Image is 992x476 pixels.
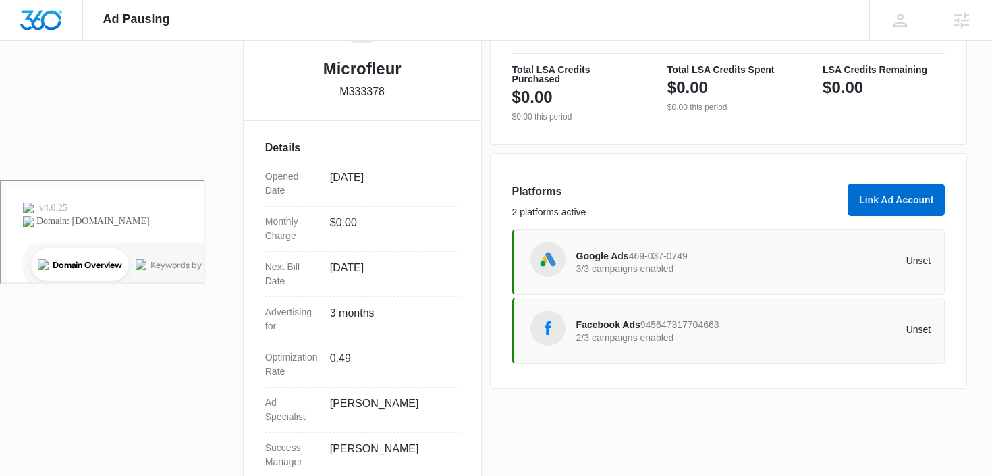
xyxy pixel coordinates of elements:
p: M333378 [339,84,385,100]
div: Advertising for3 months [265,297,460,342]
h3: Platforms [512,184,840,200]
p: $0.00 this period [512,111,634,123]
dt: Opened Date [265,169,319,198]
dd: [PERSON_NAME] [330,441,449,469]
dd: [PERSON_NAME] [330,396,449,424]
img: Facebook Ads [538,318,558,338]
dd: 0.49 [330,350,449,379]
div: v 4.0.25 [38,22,66,32]
img: tab_domain_overview_orange.svg [36,78,47,89]
span: Facebook Ads [576,319,640,330]
p: $0.00 [823,77,863,99]
div: Domain: [DOMAIN_NAME] [35,35,148,46]
dd: 3 months [330,305,449,334]
dt: Next Bill Date [265,260,319,288]
h2: Microfleur [323,57,402,81]
dd: [DATE] [330,169,449,198]
span: Google Ads [576,250,629,261]
div: Keywords by Traffic [149,80,227,88]
img: website_grey.svg [22,35,32,46]
dt: Advertising for [265,305,319,334]
div: Domain Overview [51,80,121,88]
p: Unset [753,256,931,265]
div: Next Bill Date[DATE] [265,252,460,297]
button: Link Ad Account [848,184,945,216]
p: Total LSA Credits Spent [667,65,790,74]
p: Unset [753,325,931,334]
dt: Monthly Charge [265,215,319,243]
p: $0.00 [512,86,553,108]
dd: $0.00 [330,215,449,243]
img: tab_keywords_by_traffic_grey.svg [134,78,145,89]
a: Facebook AdsFacebook Ads9456473177046632/3 campaigns enabledUnset [512,298,945,364]
p: 3/3 campaigns enabled [576,264,754,273]
span: Ad Pausing [103,12,170,26]
p: 2 platforms active [512,205,840,219]
span: 469-037-0749 [629,250,688,261]
p: Total LSA Credits Purchased [512,65,634,84]
p: $0.00 [667,77,708,99]
div: Opened Date[DATE] [265,161,460,207]
dt: Ad Specialist [265,396,319,424]
h3: Details [265,140,460,156]
div: Ad Specialist[PERSON_NAME] [265,388,460,433]
dt: Optimization Rate [265,350,319,379]
dd: [DATE] [330,260,449,288]
p: 2/3 campaigns enabled [576,333,754,342]
p: LSA Credits Remaining [823,65,945,74]
p: $0.00 this period [667,101,790,113]
a: Google AdsGoogle Ads469-037-07493/3 campaigns enabledUnset [512,229,945,295]
dt: Success Manager [265,441,319,469]
div: Monthly Charge$0.00 [265,207,460,252]
span: 945647317704663 [640,319,719,330]
img: logo_orange.svg [22,22,32,32]
img: Google Ads [538,249,558,269]
div: Optimization Rate0.49 [265,342,460,388]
